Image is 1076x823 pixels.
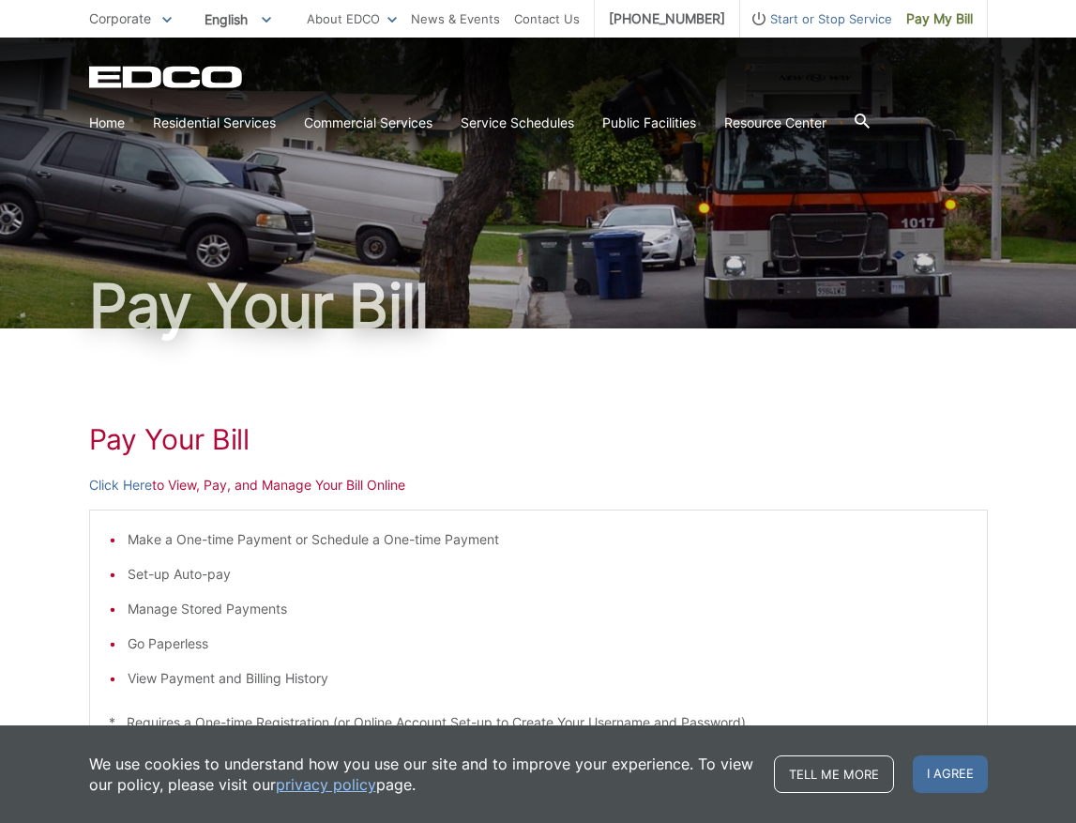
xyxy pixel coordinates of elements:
li: Make a One-time Payment or Schedule a One-time Payment [128,529,968,550]
p: * Requires a One-time Registration (or Online Account Set-up to Create Your Username and Password) [109,712,968,733]
li: Set-up Auto-pay [128,564,968,585]
p: to View, Pay, and Manage Your Bill Online [89,475,988,495]
a: EDCD logo. Return to the homepage. [89,66,245,88]
span: Pay My Bill [906,8,973,29]
a: Home [89,113,125,133]
a: Commercial Services [304,113,432,133]
li: Manage Stored Payments [128,599,968,619]
a: Service Schedules [461,113,574,133]
a: About EDCO [307,8,397,29]
a: privacy policy [276,774,376,795]
span: I agree [913,755,988,793]
li: View Payment and Billing History [128,668,968,689]
li: Go Paperless [128,633,968,654]
a: Residential Services [153,113,276,133]
a: Click Here [89,475,152,495]
a: Resource Center [724,113,826,133]
a: News & Events [411,8,500,29]
span: Corporate [89,10,151,26]
p: We use cookies to understand how you use our site and to improve your experience. To view our pol... [89,754,755,795]
span: English [190,4,285,35]
h1: Pay Your Bill [89,276,988,336]
h1: Pay Your Bill [89,422,988,456]
a: Public Facilities [602,113,696,133]
a: Tell me more [774,755,894,793]
a: Contact Us [514,8,580,29]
